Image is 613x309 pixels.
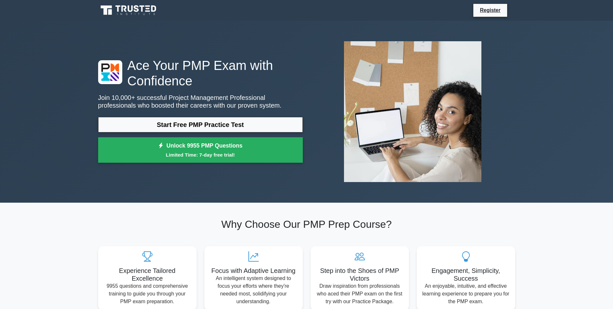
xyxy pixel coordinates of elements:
[316,267,404,282] h5: Step into the Shoes of PMP Victors
[209,267,298,275] h5: Focus with Adaptive Learning
[422,267,510,282] h5: Engagement, Simplicity, Success
[98,117,303,132] a: Start Free PMP Practice Test
[422,282,510,305] p: An enjoyable, intuitive, and effective learning experience to prepare you for the PMP exam.
[103,267,191,282] h5: Experience Tailored Excellence
[98,94,303,109] p: Join 10,000+ successful Project Management Professional professionals who boosted their careers w...
[476,6,504,14] a: Register
[103,282,191,305] p: 9955 questions and comprehensive training to guide you through your PMP exam preparation.
[98,137,303,163] a: Unlock 9955 PMP QuestionsLimited Time: 7-day free trial!
[209,275,298,305] p: An intelligent system designed to focus your efforts where they're needed most, solidifying your ...
[106,151,295,159] small: Limited Time: 7-day free trial!
[98,218,515,230] h2: Why Choose Our PMP Prep Course?
[98,58,303,89] h1: Ace Your PMP Exam with Confidence
[316,282,404,305] p: Draw inspiration from professionals who aced their PMP exam on the first try with our Practice Pa...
